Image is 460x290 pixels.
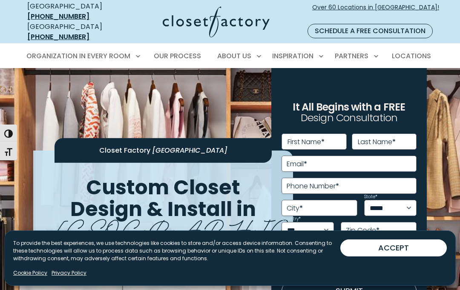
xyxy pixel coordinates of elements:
span: Inspiration [272,51,313,61]
label: First Name [287,139,325,145]
p: To provide the best experiences, we use technologies like cookies to store and/or access device i... [13,239,340,262]
label: Zip Code [346,227,379,234]
span: Locations [392,51,431,61]
img: Closet Factory Logo [163,6,270,37]
label: Email [287,161,307,168]
span: Over 60 Locations in [GEOGRAPHIC_DATA]! [312,3,439,21]
button: ACCEPT [340,239,447,256]
span: Partners [335,51,368,61]
label: State [364,195,377,199]
a: Schedule a Free Consultation [308,24,433,38]
label: Country [282,217,301,221]
nav: Primary Menu [20,44,440,68]
a: [PHONE_NUMBER] [27,32,89,42]
span: Closet Factory [99,145,150,155]
label: Last Name [358,139,396,145]
span: It All Begins with a FREE [293,100,405,114]
label: Phone Number [287,183,339,190]
span: [GEOGRAPHIC_DATA] [152,145,227,155]
a: Privacy Policy [52,269,86,277]
div: [GEOGRAPHIC_DATA] [27,22,120,42]
a: Cookie Policy [13,269,47,277]
a: [PHONE_NUMBER] [27,11,89,21]
label: City [287,205,303,212]
span: About Us [217,51,251,61]
span: Custom Closet Design & Install in [70,173,256,223]
div: [GEOGRAPHIC_DATA] [27,1,120,22]
span: Design Consultation [301,111,398,125]
span: Organization in Every Room [26,51,130,61]
span: [GEOGRAPHIC_DATA] [53,208,412,245]
span: Our Process [154,51,201,61]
